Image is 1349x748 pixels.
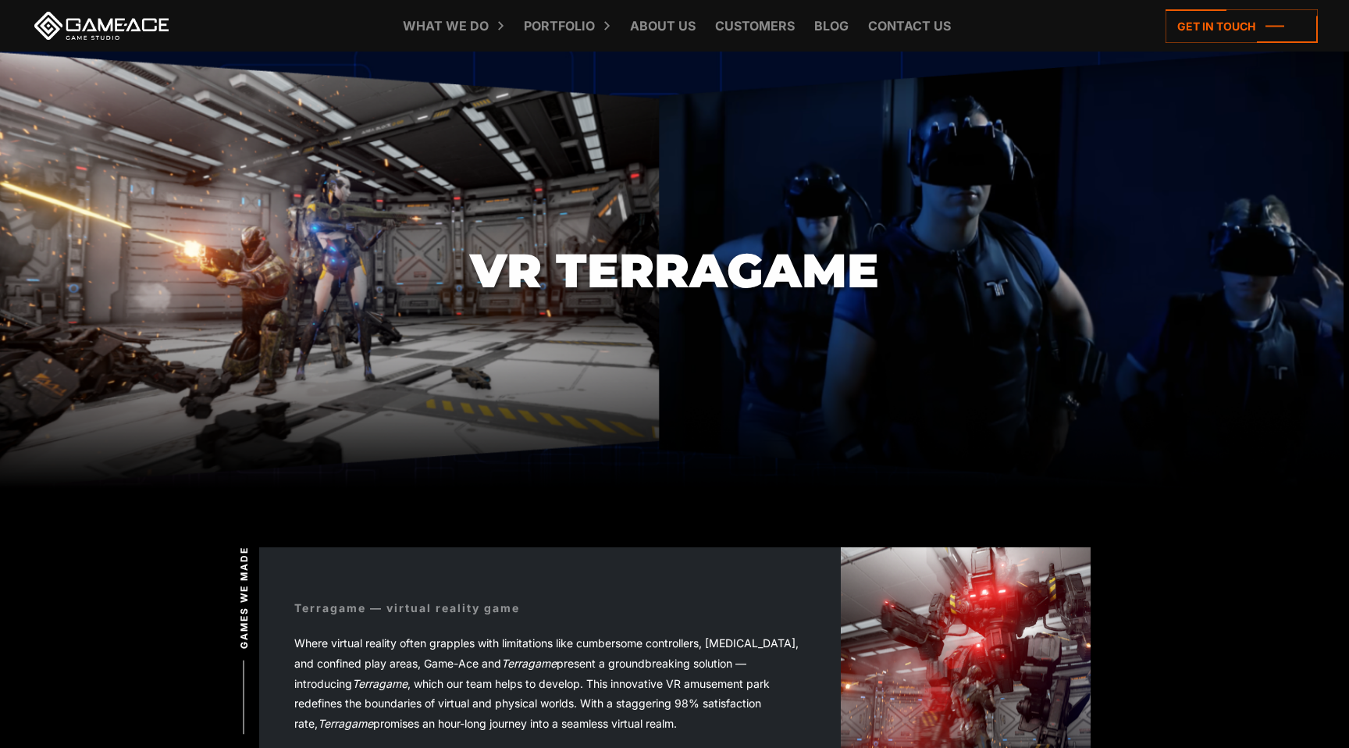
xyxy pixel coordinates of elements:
[470,244,879,297] h1: VR Terragame
[318,717,373,730] em: Terragame
[501,657,557,670] em: Terragame
[237,547,251,649] span: Games we made
[1166,9,1318,43] a: Get in touch
[294,600,520,616] div: Terragame — virtual reality game
[352,677,408,690] em: Terragame
[294,636,799,729] span: Where virtual reality often grapples with limitations like cumbersome controllers, [MEDICAL_DATA]...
